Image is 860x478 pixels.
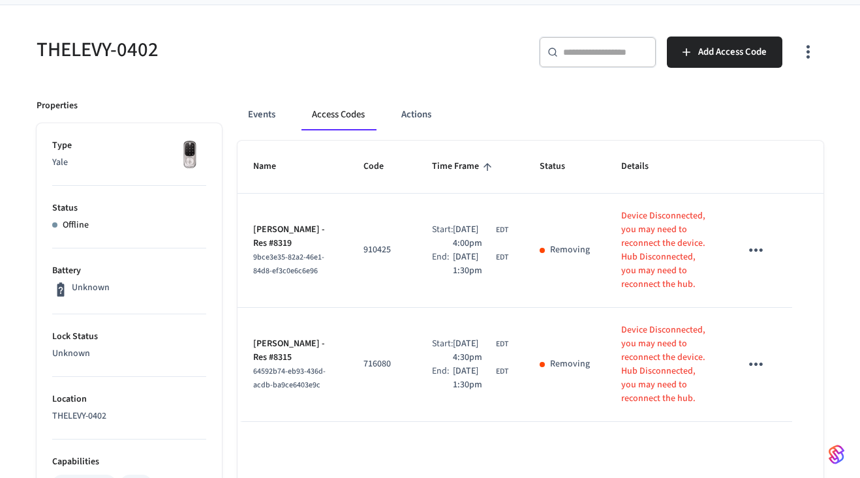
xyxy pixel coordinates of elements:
[253,252,324,276] span: 9bce3e35-82a2-46e1-84d8-ef3c0e6c6e96
[238,141,824,421] table: sticky table
[52,264,206,278] p: Battery
[253,337,332,365] p: [PERSON_NAME] - Res #8315
[52,330,206,344] p: Lock Status
[52,347,206,361] p: Unknown
[432,157,496,177] span: Time Frame
[238,99,824,130] div: ant example
[698,44,767,61] span: Add Access Code
[52,139,206,153] p: Type
[453,365,508,392] div: America/New_York
[667,37,782,68] button: Add Access Code
[453,223,493,250] span: [DATE] 4:00pm
[432,250,453,278] div: End:
[621,323,709,365] p: Device Disconnected, you may need to reconnect the device.
[253,366,326,391] span: 64592b74-eb93-436d-acdb-ba9ce6403e9c
[37,99,78,113] p: Properties
[363,243,401,257] p: 910425
[540,157,582,177] span: Status
[52,156,206,170] p: Yale
[52,410,206,423] p: THELEVY-0402
[496,252,508,263] span: EDT
[432,223,453,250] div: Start:
[453,365,493,392] span: [DATE] 1:30pm
[253,157,293,177] span: Name
[496,338,508,350] span: EDT
[301,99,375,130] button: Access Codes
[453,223,508,250] div: America/New_York
[432,365,453,392] div: End:
[253,223,332,250] p: [PERSON_NAME] - Res #8319
[621,209,709,250] p: Device Disconnected, you may need to reconnect the device.
[52,393,206,406] p: Location
[238,99,286,130] button: Events
[37,37,422,63] h5: THELEVY-0402
[621,250,709,291] p: Hub Disconnected, you may need to reconnect the hub.
[174,139,206,172] img: Yale Assure Touchscreen Wifi Smart Lock, Satin Nickel, Front
[63,218,89,232] p: Offline
[496,224,508,236] span: EDT
[550,243,590,257] p: Removing
[453,250,493,278] span: [DATE] 1:30pm
[52,202,206,215] p: Status
[621,157,666,177] span: Details
[550,357,590,371] p: Removing
[363,157,401,177] span: Code
[391,99,442,130] button: Actions
[453,337,508,365] div: America/New_York
[453,250,508,278] div: America/New_York
[829,444,844,465] img: SeamLogoGradient.69752ec5.svg
[72,281,110,295] p: Unknown
[363,357,401,371] p: 716080
[496,366,508,378] span: EDT
[432,337,453,365] div: Start:
[621,365,709,406] p: Hub Disconnected, you may need to reconnect the hub.
[52,455,206,469] p: Capabilities
[453,337,493,365] span: [DATE] 4:30pm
